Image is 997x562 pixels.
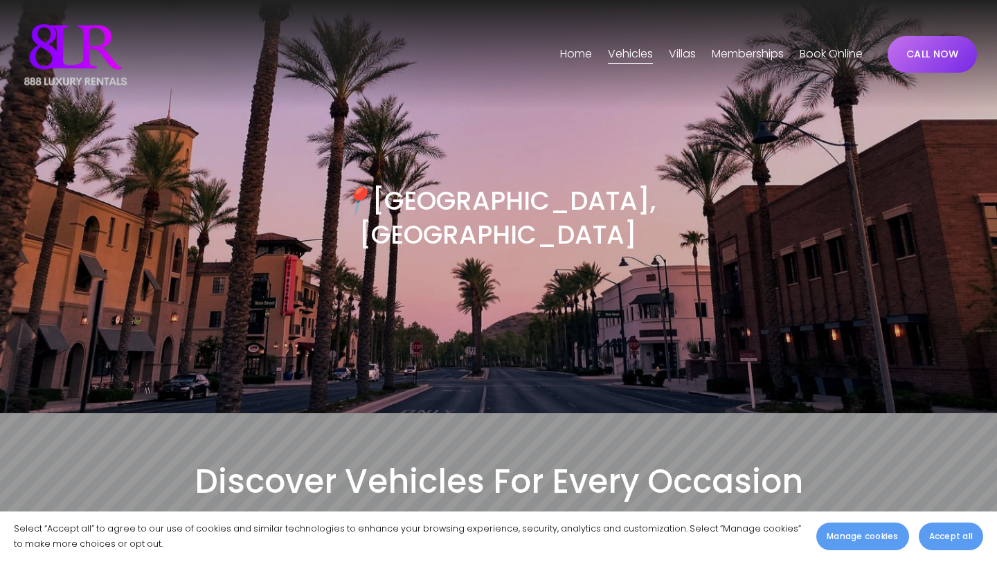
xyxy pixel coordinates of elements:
a: Memberships [712,44,784,66]
button: Accept all [919,523,983,550]
em: 📍 [341,183,372,219]
a: Book Online [800,44,863,66]
h2: Discover Vehicles For Every Occasion [20,460,977,502]
button: Manage cookies [816,523,908,550]
span: Vehicles [608,44,653,64]
span: Villas [669,44,696,64]
a: Home [560,44,592,66]
img: Luxury Car &amp; Home Rentals For Every Occasion [20,20,131,89]
span: Manage cookies [827,530,898,543]
h3: [GEOGRAPHIC_DATA], [GEOGRAPHIC_DATA] [259,184,737,252]
a: folder dropdown [669,44,696,66]
span: Accept all [929,530,973,543]
a: CALL NOW [888,36,977,73]
p: Select “Accept all” to agree to our use of cookies and similar technologies to enhance your brows... [14,521,802,552]
a: folder dropdown [608,44,653,66]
